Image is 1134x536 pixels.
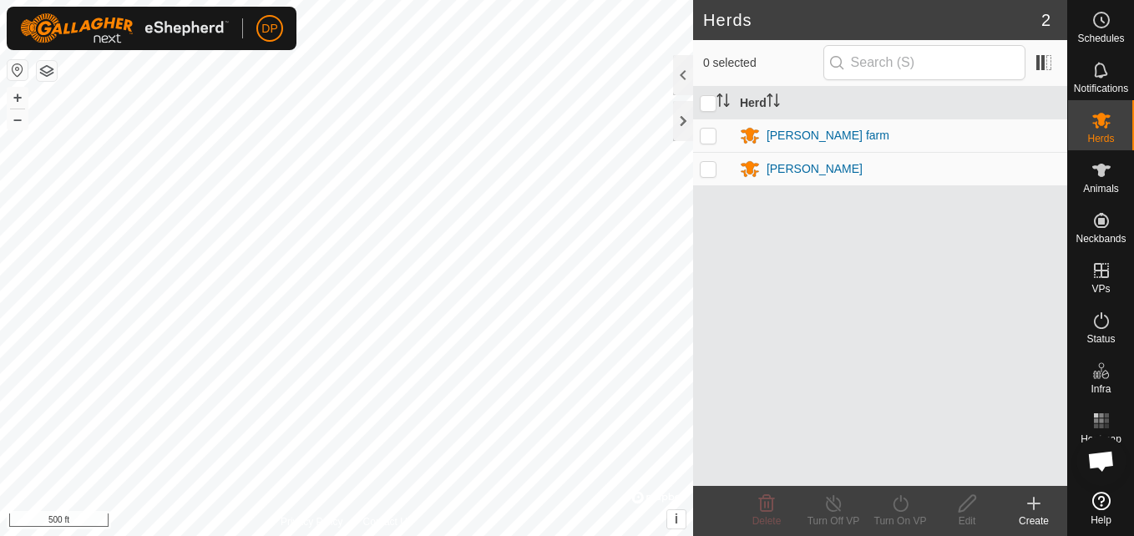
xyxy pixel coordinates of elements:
[800,513,867,528] div: Turn Off VP
[733,87,1067,119] th: Herd
[1000,513,1067,528] div: Create
[934,513,1000,528] div: Edit
[1091,284,1110,294] span: VPs
[823,45,1025,80] input: Search (S)
[1091,384,1111,394] span: Infra
[1076,234,1126,244] span: Neckbands
[867,513,934,528] div: Turn On VP
[8,109,28,129] button: –
[767,160,863,178] div: [PERSON_NAME]
[1091,515,1111,525] span: Help
[1068,485,1134,532] a: Help
[1077,33,1124,43] span: Schedules
[716,96,730,109] p-sorticon: Activate to sort
[8,60,28,80] button: Reset Map
[363,514,413,529] a: Contact Us
[667,510,686,528] button: i
[1041,8,1050,33] span: 2
[281,514,343,529] a: Privacy Policy
[20,13,229,43] img: Gallagher Logo
[767,96,780,109] p-sorticon: Activate to sort
[1083,184,1119,194] span: Animals
[1087,134,1114,144] span: Herds
[703,10,1041,30] h2: Herds
[1081,434,1121,444] span: Heatmap
[1074,83,1128,94] span: Notifications
[752,515,782,527] span: Delete
[767,127,889,144] div: [PERSON_NAME] farm
[703,54,823,72] span: 0 selected
[675,512,678,526] span: i
[1086,334,1115,344] span: Status
[8,88,28,108] button: +
[37,61,57,81] button: Map Layers
[1076,436,1126,486] div: Open chat
[261,20,277,38] span: DP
